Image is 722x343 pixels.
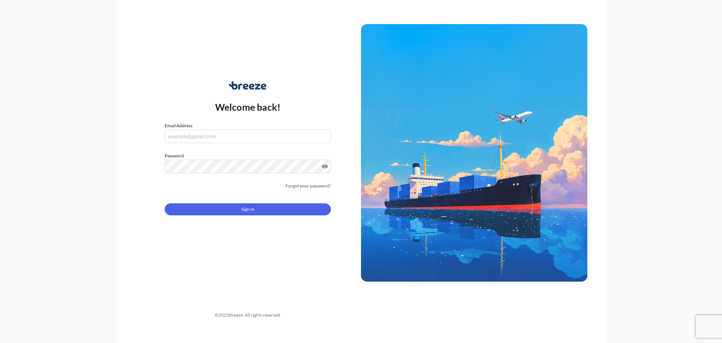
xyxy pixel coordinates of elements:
img: Ship illustration [361,24,587,282]
label: Email Address [165,122,193,130]
p: Welcome back! [215,101,281,113]
button: Sign In [165,203,331,215]
input: example@gmail.com [165,130,331,143]
button: Show password [322,163,328,169]
span: Sign In [241,206,255,213]
div: © 2025 Breeze. All rights reserved. [135,311,361,319]
label: Password [165,152,331,160]
a: Forgot your password? [285,182,331,190]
